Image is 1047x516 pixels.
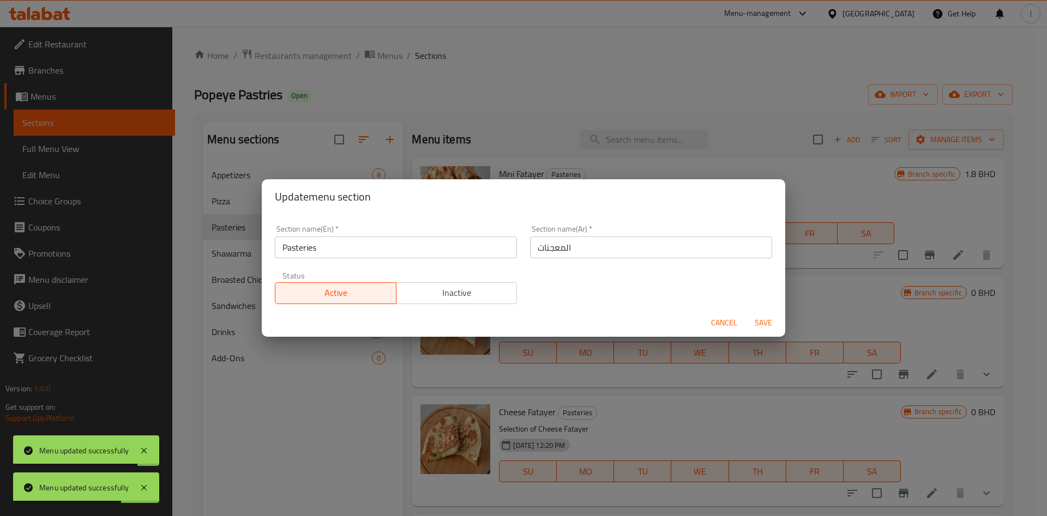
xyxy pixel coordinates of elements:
[396,282,518,304] button: Inactive
[746,313,781,333] button: Save
[275,236,517,258] input: Please enter section name(en)
[280,285,392,301] span: Active
[530,236,772,258] input: Please enter section name(ar)
[275,188,772,205] h2: Update menu section
[275,282,396,304] button: Active
[401,285,513,301] span: Inactive
[707,313,742,333] button: Cancel
[39,482,129,494] div: Menu updated successfully
[750,316,777,330] span: Save
[711,316,737,330] span: Cancel
[39,445,129,457] div: Menu updated successfully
